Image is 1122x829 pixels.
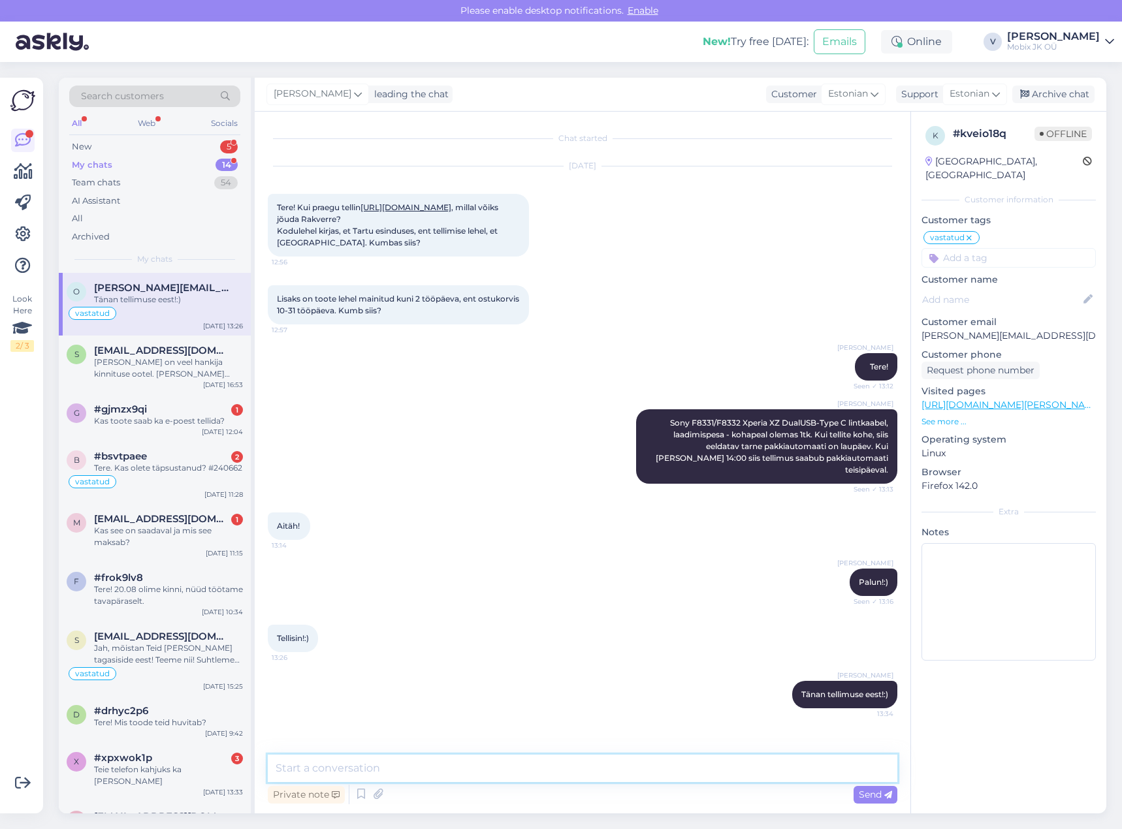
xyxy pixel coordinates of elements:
div: 1 [231,514,243,525]
input: Add name [922,292,1081,307]
span: vastatud [930,234,965,242]
div: AI Assistant [72,195,120,208]
span: 12:56 [272,257,321,267]
div: Archive chat [1012,86,1095,103]
div: All [69,115,84,132]
span: Seen ✓ 13:13 [844,484,893,494]
div: [DATE] 12:04 [202,427,243,437]
span: #gjmzx9qi [94,403,147,415]
span: #frok9lv8 [94,572,143,584]
span: ranna8728@gmail.com [94,811,230,822]
div: Teie telefon kahjuks ka [PERSON_NAME] [94,764,243,787]
button: Emails [814,29,865,54]
p: Customer phone [922,348,1096,362]
div: Tänan tellimuse eest!:) [94,294,243,305]
div: 54 [214,176,238,189]
a: [URL][DOMAIN_NAME][PERSON_NAME] [922,399,1102,411]
span: f [74,576,79,586]
span: olav.magi@hotmail.com [94,282,230,294]
div: [DATE] 9:42 [205,728,243,738]
div: [GEOGRAPHIC_DATA], [GEOGRAPHIC_DATA] [925,155,1083,182]
p: Browser [922,465,1096,479]
div: 14 [216,159,238,172]
span: Lisaks on toote lehel mainitud kuni 2 tööpäeva, ent ostukorvis 10-31 tööpäeva. Kumb siis? [277,294,521,315]
div: [PERSON_NAME] on veel hankija kinnituse ootel. [PERSON_NAME] kinnituse siis selgub täpne tarne ku... [94,356,243,380]
div: 2 [231,451,243,463]
span: [PERSON_NAME] [837,670,893,680]
div: Support [896,87,938,101]
p: See more ... [922,416,1096,428]
span: Send [859,789,892,800]
div: 3 [231,753,243,764]
p: Linux [922,446,1096,460]
div: [DATE] 13:26 [203,321,243,331]
div: My chats [72,159,112,172]
span: Aitäh! [277,521,300,531]
span: s [74,635,79,645]
p: Operating system [922,433,1096,446]
div: Web [135,115,158,132]
span: 13:26 [272,653,321,663]
div: Mobix JK OÜ [1007,42,1100,52]
span: marguskaar@hotmail.com [94,513,230,525]
div: [PERSON_NAME] [1007,31,1100,42]
div: Kas see on saadaval ja mis see maksab? [94,525,243,548]
div: 2 / 3 [10,340,34,352]
div: Customer information [922,194,1096,206]
span: o [73,287,80,296]
div: [DATE] 10:34 [202,607,243,617]
p: Visited pages [922,384,1096,398]
span: Tere! Kui praegu tellin , millal võiks jõuda Rakverre? Kodulehel kirjas, et Tartu esinduses, ent ... [277,202,500,247]
span: b [74,455,80,465]
span: 13:34 [844,709,893,719]
div: Tere. Kas olete täpsustanud? #240662 [94,462,243,474]
p: Notes [922,525,1096,539]
a: [PERSON_NAME]Mobix JK OÜ [1007,31,1114,52]
div: Online [881,30,952,54]
span: Seen ✓ 13:16 [844,597,893,606]
img: Askly Logo [10,88,35,113]
span: Estonian [828,87,868,101]
span: [PERSON_NAME] [837,558,893,568]
div: Tere! Mis toode teid huvitab? [94,717,243,728]
div: Look Here [10,293,34,352]
div: [DATE] [268,160,897,172]
b: New! [703,35,731,48]
span: Estonian [950,87,989,101]
span: [PERSON_NAME] [274,87,351,101]
div: [DATE] 16:53 [203,380,243,390]
div: Customer [766,87,817,101]
span: Offline [1034,127,1092,141]
span: Palun!:) [859,577,888,587]
div: Team chats [72,176,120,189]
div: [DATE] 11:28 [204,490,243,499]
div: [DATE] 11:15 [206,548,243,558]
span: sulev.maesaar@gmail.com [94,631,230,642]
div: New [72,140,91,153]
span: Tänan tellimuse eest!:) [801,689,888,699]
span: My chats [137,253,172,265]
div: Tere! 20.08 olime kinni, nüüd töötame tavapäraselt. [94,584,243,607]
span: Search customers [81,89,164,103]
span: #drhyc2p6 [94,705,148,717]
div: Private note [268,786,345,804]
span: k [933,131,938,140]
div: [DATE] 15:25 [203,681,243,691]
span: g [74,408,80,418]
span: Sony F8331/F8332 Xperia XZ DualUSB-Type C lintkaabel, laadimispesa - kohapeal olemas 1tk. Kui tel... [656,418,890,475]
div: Kas toote saab ka e-poest tellida? [94,415,243,427]
div: leading the chat [369,87,449,101]
div: Extra [922,506,1096,518]
div: 1 [231,404,243,416]
span: sverrep3@gmail.com [94,345,230,356]
span: Tere! [870,362,888,371]
span: s [74,349,79,359]
p: Customer name [922,273,1096,287]
span: 13:14 [272,540,321,550]
div: [DATE] 13:33 [203,787,243,797]
span: vastatud [75,670,110,678]
span: m [73,518,80,527]
span: Seen ✓ 13:12 [844,381,893,391]
p: Customer email [922,315,1096,329]
span: [PERSON_NAME] [837,343,893,352]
